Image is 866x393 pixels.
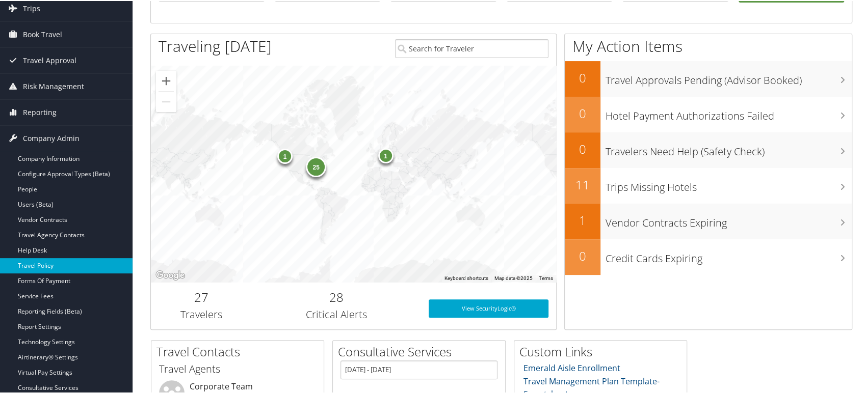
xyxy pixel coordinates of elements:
a: 1Vendor Contracts Expiring [565,203,852,238]
div: 1 [278,148,293,163]
h3: Hotel Payment Authorizations Failed [606,103,852,122]
h2: Travel Contacts [156,342,324,359]
div: 1 [378,147,393,162]
span: Travel Approval [23,47,76,72]
h2: 0 [565,68,600,86]
button: Zoom in [156,70,176,90]
a: 0Travel Approvals Pending (Advisor Booked) [565,60,852,96]
span: Reporting [23,99,57,124]
h2: 1 [565,211,600,228]
h2: 0 [565,104,600,121]
span: Book Travel [23,21,62,46]
span: Company Admin [23,125,80,150]
a: Terms (opens in new tab) [539,274,553,280]
h2: 27 [159,288,245,305]
a: Open this area in Google Maps (opens a new window) [153,268,187,281]
a: 11Trips Missing Hotels [565,167,852,203]
div: 25 [306,156,327,176]
a: 0Travelers Need Help (Safety Check) [565,131,852,167]
a: 0Credit Cards Expiring [565,238,852,274]
button: Keyboard shortcuts [444,274,488,281]
a: View SecurityLogic® [429,298,548,317]
h3: Travel Agents [159,361,316,375]
h3: Vendor Contracts Expiring [606,210,852,229]
h2: 0 [565,246,600,264]
a: Emerald Aisle Enrollment [523,361,620,373]
img: Google [153,268,187,281]
h3: Travel Approvals Pending (Advisor Booked) [606,67,852,87]
h3: Trips Missing Hotels [606,174,852,193]
h2: Consultative Services [338,342,505,359]
span: Risk Management [23,73,84,98]
button: Zoom out [156,91,176,111]
h1: Traveling [DATE] [159,35,272,56]
h2: Custom Links [519,342,687,359]
span: Map data ©2025 [494,274,533,280]
input: Search for Traveler [395,38,548,57]
h2: 0 [565,139,600,157]
h2: 28 [260,288,413,305]
h1: My Action Items [565,35,852,56]
h3: Critical Alerts [260,306,413,321]
h3: Travelers Need Help (Safety Check) [606,138,852,158]
h3: Travelers [159,306,245,321]
h2: 11 [565,175,600,192]
a: 0Hotel Payment Authorizations Failed [565,96,852,131]
h3: Credit Cards Expiring [606,245,852,265]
